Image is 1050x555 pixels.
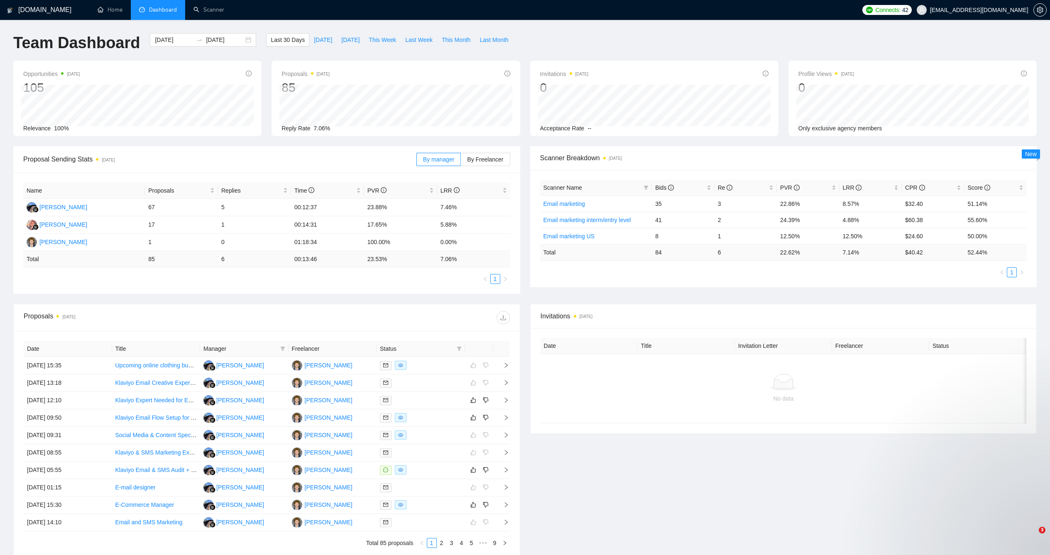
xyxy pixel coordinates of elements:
[155,35,193,44] input: Start date
[294,187,314,194] span: Time
[216,448,264,457] div: [PERSON_NAME]
[145,251,218,267] td: 85
[367,187,387,194] span: PVR
[481,500,491,510] button: dislike
[305,448,352,457] div: [PERSON_NAME]
[902,5,908,15] span: 42
[216,430,264,440] div: [PERSON_NAME]
[364,33,401,46] button: This Week
[1007,267,1017,277] li: 1
[23,80,80,95] div: 105
[715,244,777,260] td: 6
[763,71,769,76] span: info-circle
[203,466,264,473] a: AA[PERSON_NAME]
[98,6,122,13] a: homeHome
[27,203,87,210] a: AA[PERSON_NAME]
[905,184,925,191] span: CPR
[609,156,622,161] time: [DATE]
[1025,151,1037,157] span: New
[305,500,352,509] div: [PERSON_NAME]
[196,37,203,43] span: to
[964,244,1027,260] td: 52.44 %
[292,396,352,403] a: ME[PERSON_NAME]
[291,251,364,267] td: 00:13:46
[216,465,264,474] div: [PERSON_NAME]
[218,199,291,216] td: 5
[383,363,388,368] span: mail
[246,71,252,76] span: info-circle
[419,540,424,545] span: left
[543,200,585,207] a: Email marketing
[203,501,264,508] a: AA[PERSON_NAME]
[500,538,510,548] button: right
[500,274,510,284] li: Next Page
[305,396,352,405] div: [PERSON_NAME]
[218,216,291,234] td: 1
[39,203,87,212] div: [PERSON_NAME]
[500,538,510,548] li: Next Page
[587,125,591,132] span: --
[24,311,267,324] div: Proposals
[115,484,156,491] a: E-mail designer
[203,465,214,475] img: AA
[115,519,183,526] a: Email and SMS Marketing
[984,185,990,191] span: info-circle
[145,216,218,234] td: 17
[305,430,352,440] div: [PERSON_NAME]
[481,395,491,405] button: dislike
[467,538,477,548] li: 5
[475,33,513,46] button: Last Month
[543,217,631,223] a: Email marketing interm/entry level
[23,251,145,267] td: Total
[575,72,588,76] time: [DATE]
[798,125,882,132] span: Only exclusive agency members
[798,80,854,95] div: 0
[203,500,214,510] img: AA
[216,378,264,387] div: [PERSON_NAME]
[1033,7,1047,13] a: setting
[7,4,13,17] img: logo
[218,183,291,199] th: Replies
[840,196,902,212] td: 8.57%
[997,267,1007,277] button: left
[777,196,839,212] td: 22.86%
[455,342,463,355] span: filter
[715,228,777,244] td: 1
[964,228,1027,244] td: 50.00%
[580,314,592,319] time: [DATE]
[115,379,244,386] a: Klaviyo Email Creative Expert for Hemp Company
[203,447,214,458] img: AA
[218,234,291,251] td: 0
[652,244,714,260] td: 84
[281,80,330,95] div: 85
[480,274,490,284] button: left
[383,520,388,525] span: mail
[54,125,69,132] span: 100%
[383,450,388,455] span: mail
[540,125,585,132] span: Acceptance Rate
[383,380,388,385] span: mail
[292,431,352,438] a: ME[PERSON_NAME]
[364,251,437,267] td: 23.53 %
[468,500,478,510] button: like
[148,186,208,195] span: Proposals
[437,251,510,267] td: 7.06 %
[27,202,37,213] img: AA
[291,199,364,216] td: 00:12:37
[102,158,115,162] time: [DATE]
[210,487,215,493] img: gigradar-bm.png
[447,538,457,548] li: 3
[470,414,476,421] span: like
[457,346,462,351] span: filter
[504,71,510,76] span: info-circle
[305,378,352,387] div: [PERSON_NAME]
[540,80,589,95] div: 0
[13,33,140,53] h1: Team Dashboard
[115,362,235,369] a: Upcoming online clothing business VA needed
[543,233,595,240] a: Email marketing US
[23,154,416,164] span: Proposal Sending Stats
[145,183,218,199] th: Proposals
[470,501,476,508] span: like
[23,69,80,79] span: Opportunities
[203,482,214,493] img: AA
